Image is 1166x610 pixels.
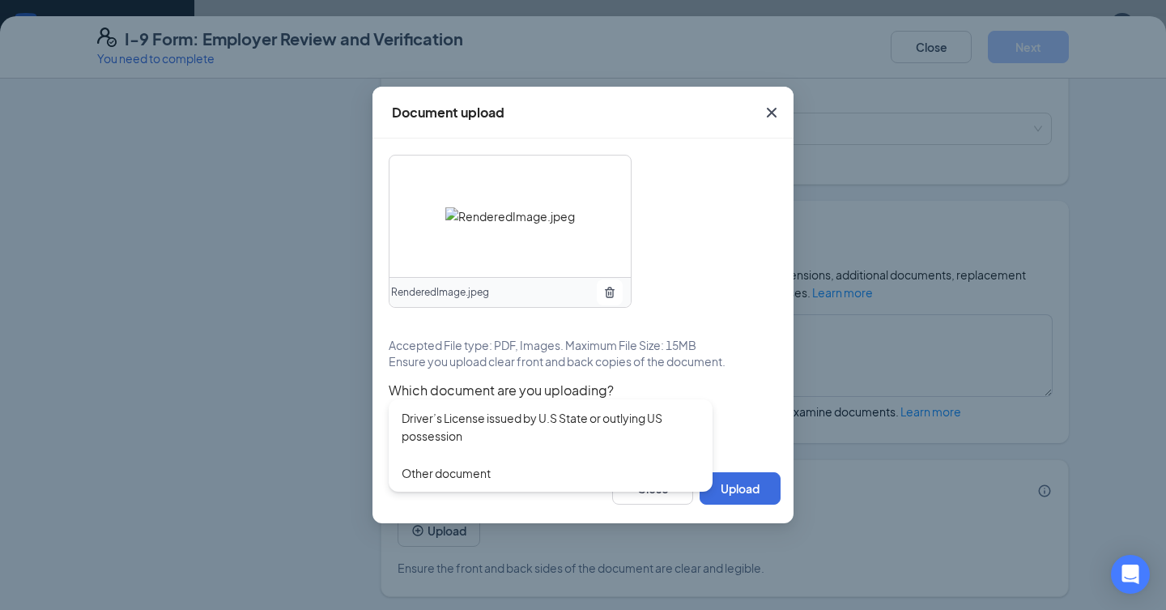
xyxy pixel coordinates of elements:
[1111,555,1150,594] div: Open Intercom Messenger
[391,285,489,301] span: RenderedImage.jpeg
[762,103,781,122] svg: Cross
[389,382,777,399] span: Which document are you uploading?
[402,409,700,445] div: Driver’s License issued by U.S State or outlying US possession
[597,279,623,305] button: TrashOutline
[392,104,504,122] div: Document upload
[389,337,696,353] span: Accepted File type: PDF, Images. Maximum File Size: 15MB
[700,472,781,505] button: Upload
[445,207,575,225] img: RenderedImage.jpeg
[750,87,794,139] button: Close
[402,464,491,482] div: Other document
[389,353,726,369] span: Ensure you upload clear front and back copies of the document.
[603,286,616,299] svg: TrashOutline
